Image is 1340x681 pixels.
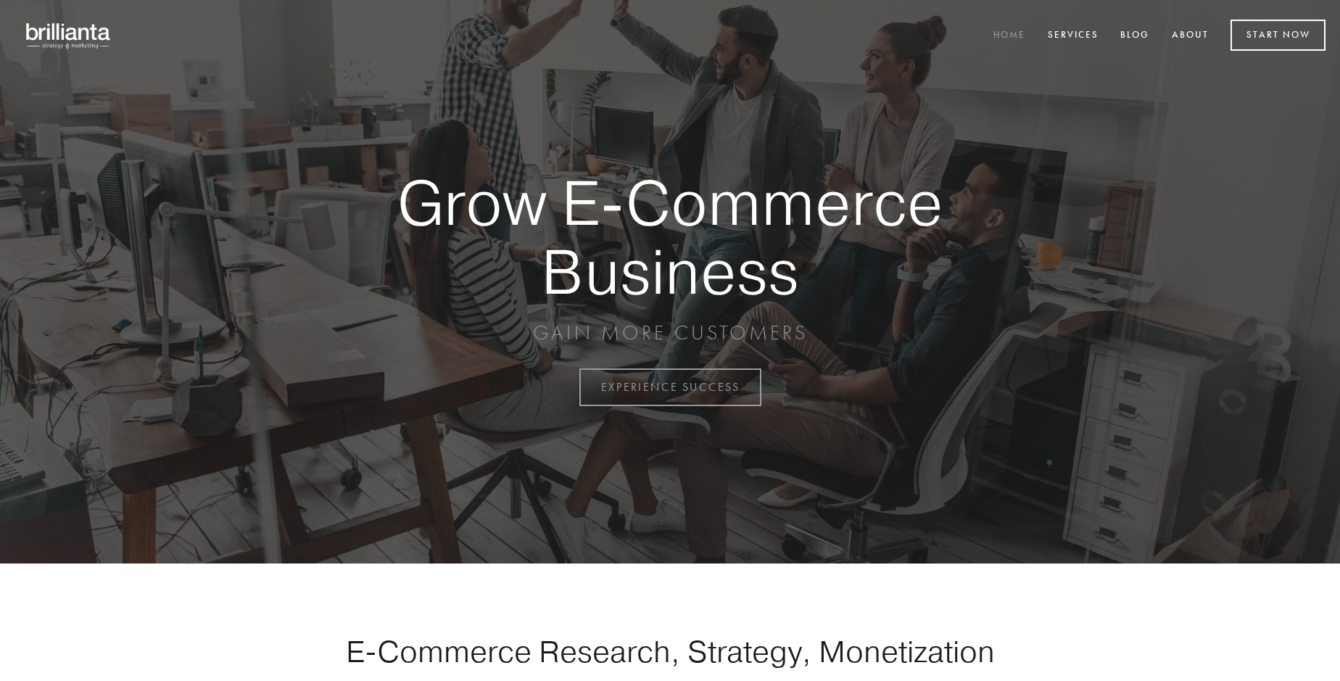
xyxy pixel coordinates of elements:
a: Home [984,24,1035,48]
h1: E-Commerce Research, Strategy, Monetization [300,633,1040,669]
a: About [1162,24,1218,48]
a: EXPERIENCE SUCCESS [579,368,761,406]
a: Blog [1111,24,1159,48]
a: Services [1038,24,1108,48]
img: brillianta - research, strategy, marketing [15,15,123,57]
strong: Grow E-Commerce Business [347,168,993,305]
p: GAIN MORE CUSTOMERS [347,320,993,346]
a: Start Now [1231,20,1325,51]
